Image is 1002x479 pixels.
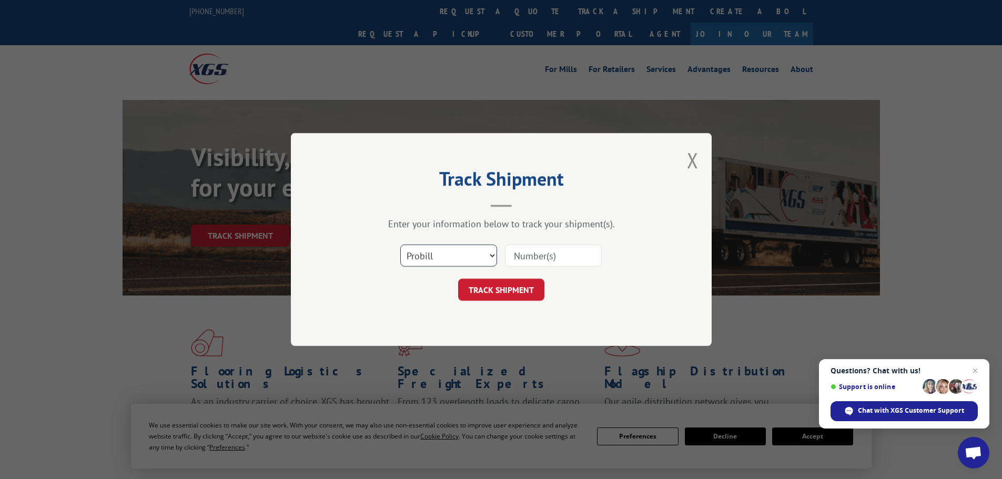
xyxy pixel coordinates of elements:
[958,437,989,468] div: Open chat
[343,218,659,230] div: Enter your information below to track your shipment(s).
[858,406,964,415] span: Chat with XGS Customer Support
[458,279,544,301] button: TRACK SHIPMENT
[687,146,699,174] button: Close modal
[343,171,659,191] h2: Track Shipment
[831,366,978,375] span: Questions? Chat with us!
[831,401,978,421] div: Chat with XGS Customer Support
[505,244,602,267] input: Number(s)
[831,383,919,391] span: Support is online
[969,364,981,377] span: Close chat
